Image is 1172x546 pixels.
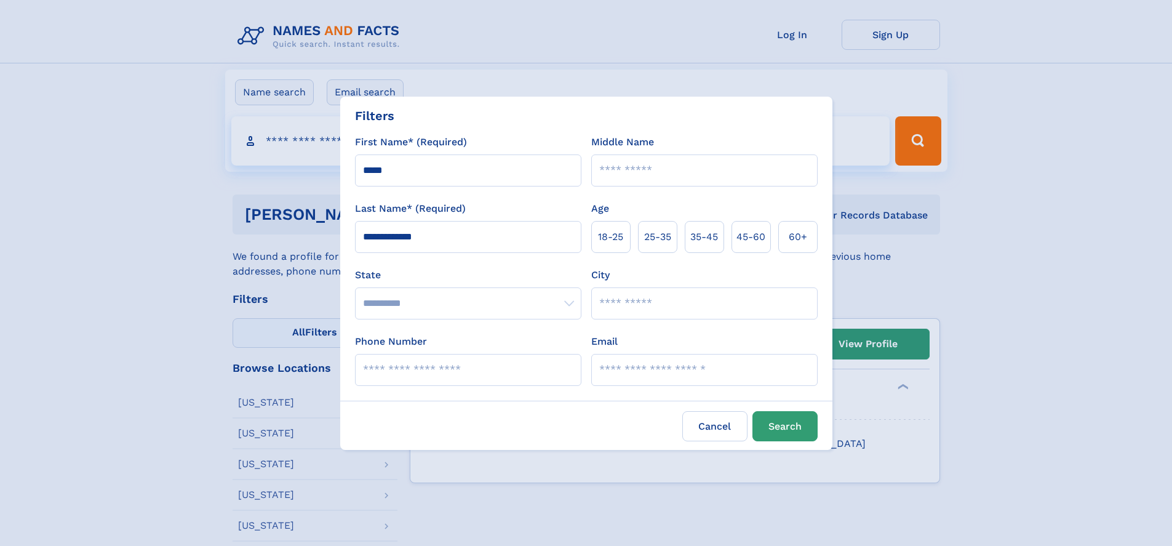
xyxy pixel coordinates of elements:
[591,268,610,283] label: City
[789,230,807,244] span: 60+
[355,334,427,349] label: Phone Number
[736,230,765,244] span: 45‑60
[598,230,623,244] span: 18‑25
[752,411,818,441] button: Search
[690,230,718,244] span: 35‑45
[682,411,747,441] label: Cancel
[591,135,654,150] label: Middle Name
[355,268,581,283] label: State
[355,201,466,216] label: Last Name* (Required)
[355,135,467,150] label: First Name* (Required)
[591,201,609,216] label: Age
[644,230,671,244] span: 25‑35
[355,106,394,125] div: Filters
[591,334,618,349] label: Email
